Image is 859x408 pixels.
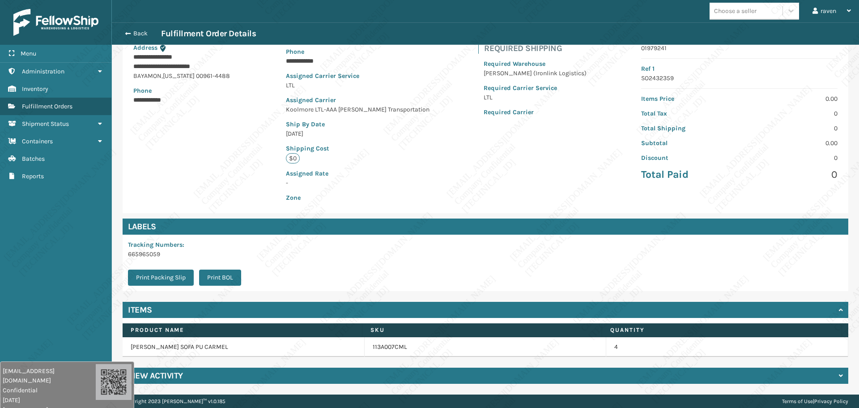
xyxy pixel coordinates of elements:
[22,155,45,163] span: Batches
[120,30,161,38] button: Back
[745,168,838,181] p: 0
[370,326,594,334] label: SKU
[128,270,194,286] button: Print Packing Slip
[128,305,152,315] h4: Items
[286,71,429,81] p: Assigned Carrier Service
[286,178,429,188] p: -
[22,120,69,128] span: Shipment Status
[21,50,36,57] span: Menu
[133,44,157,52] span: Address
[286,193,429,202] p: Zone
[22,85,48,93] span: Inventory
[162,72,163,80] span: ,
[22,103,72,110] span: Fulfillment Orders
[610,326,833,334] label: Quantity
[133,86,231,95] p: Phone
[484,43,592,54] h4: Required Shipping
[286,144,429,153] p: Shipping Cost
[745,109,838,118] p: 0
[641,168,734,181] p: Total Paid
[161,28,256,39] h3: Fulfillment Order Details
[286,153,300,163] p: $0
[484,93,587,102] p: LTL
[133,72,162,80] span: BAYAMON
[814,398,848,404] a: Privacy Policy
[484,59,587,69] p: Required Warehouse
[484,83,587,93] p: Required Carrier Service
[3,366,96,385] span: [EMAIL_ADDRESS][DOMAIN_NAME]
[714,6,757,16] div: Choose a seller
[128,249,247,259] p: 665965059
[286,47,429,56] p: Phone
[606,337,848,357] td: 4
[22,172,44,180] span: Reports
[641,153,734,163] p: Discount
[131,326,354,334] label: Product Name
[641,94,734,103] p: Items Price
[22,137,53,145] span: Containers
[286,81,429,90] p: LTL
[199,270,241,286] button: Print BOL
[745,153,838,163] p: 0
[641,124,734,133] p: Total Shipping
[3,386,96,395] span: Confidential
[13,9,98,36] img: logo
[3,395,96,405] span: [DATE]
[745,138,838,148] p: 0.00
[128,370,183,381] h4: View Activity
[286,120,429,129] p: Ship By Date
[286,169,429,178] p: Assigned Rate
[641,138,734,148] p: Subtotal
[484,69,587,78] p: [PERSON_NAME] (Ironlink Logistics)
[484,107,587,117] p: Required Carrier
[163,72,195,80] span: [US_STATE]
[286,105,429,114] p: Koolmore LTL-AAA [PERSON_NAME] Transportation
[782,398,813,404] a: Terms of Use
[641,73,838,83] p: SO2432359
[745,124,838,133] p: 0
[373,343,407,352] a: 113A007CML
[123,395,225,408] p: Copyright 2023 [PERSON_NAME]™ v 1.0.185
[641,64,838,73] p: Ref 1
[196,72,230,80] span: 00961-4488
[641,109,734,118] p: Total Tax
[782,395,848,408] div: |
[286,129,429,138] p: [DATE]
[641,43,838,53] p: 01979241
[745,94,838,103] p: 0.00
[128,241,184,249] span: Tracking Numbers :
[123,219,848,235] h4: Labels
[123,337,365,357] td: [PERSON_NAME] SOFA PU CARMEL
[286,95,429,105] p: Assigned Carrier
[22,68,64,75] span: Administration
